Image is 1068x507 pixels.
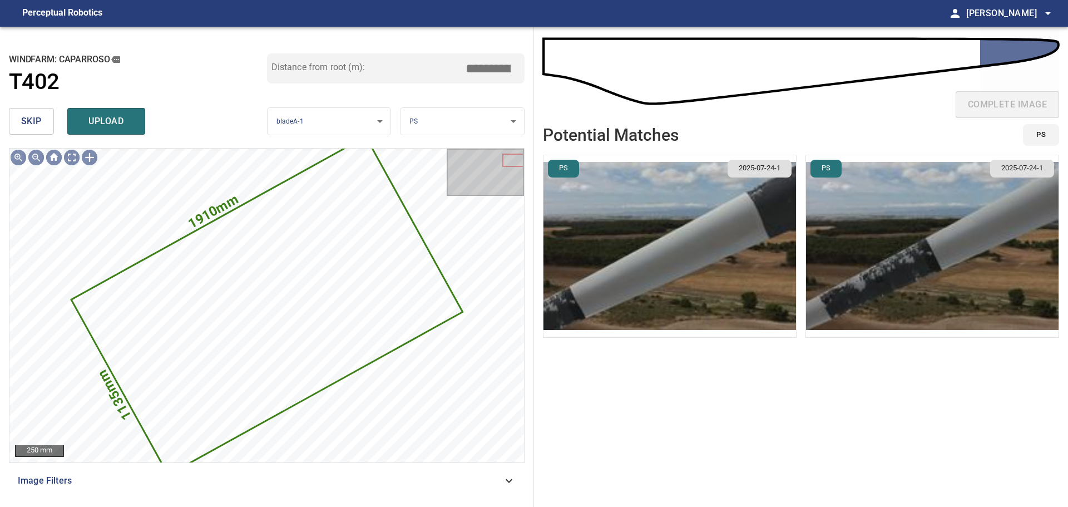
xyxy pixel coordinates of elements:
[271,63,365,72] label: Distance from root (m):
[21,114,42,129] span: skip
[9,69,267,95] a: T402
[9,53,267,66] h2: windfarm: Caparroso
[966,6,1055,21] span: [PERSON_NAME]
[810,160,842,178] button: PS
[9,467,525,494] div: Image Filters
[18,474,502,488] span: Image Filters
[962,2,1055,24] button: [PERSON_NAME]
[95,367,135,422] text: 1135mm
[543,126,679,144] h2: Potential Matches
[815,163,837,174] span: PS
[552,163,575,174] span: PS
[806,155,1059,337] img: Caparroso/T402/2025-07-24-1/2025-07-24-1/inspectionData/image69wp75.jpg
[22,4,102,22] figcaption: Perceptual Robotics
[80,114,133,129] span: upload
[9,108,54,135] button: skip
[9,69,60,95] h1: T402
[27,149,45,166] img: Zoom out
[995,163,1050,174] span: 2025-07-24-1
[110,53,122,66] button: copy message details
[67,108,145,135] button: upload
[948,7,962,20] span: person
[9,149,27,166] img: Zoom in
[45,149,63,166] img: Go home
[1016,124,1059,146] div: id
[400,107,524,136] div: PS
[1036,129,1046,141] span: PS
[548,160,579,178] button: PS
[276,117,304,125] span: bladeA-1
[81,149,98,166] img: Toggle selection
[543,155,796,337] img: Caparroso/T402/2025-07-24-1/2025-07-24-1/inspectionData/image68wp74.jpg
[732,163,787,174] span: 2025-07-24-1
[63,149,81,166] img: Toggle full page
[1023,124,1059,146] button: PS
[1041,7,1055,20] span: arrow_drop_down
[186,191,241,232] text: 1910mm
[268,107,391,136] div: bladeA-1
[409,117,418,125] span: PS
